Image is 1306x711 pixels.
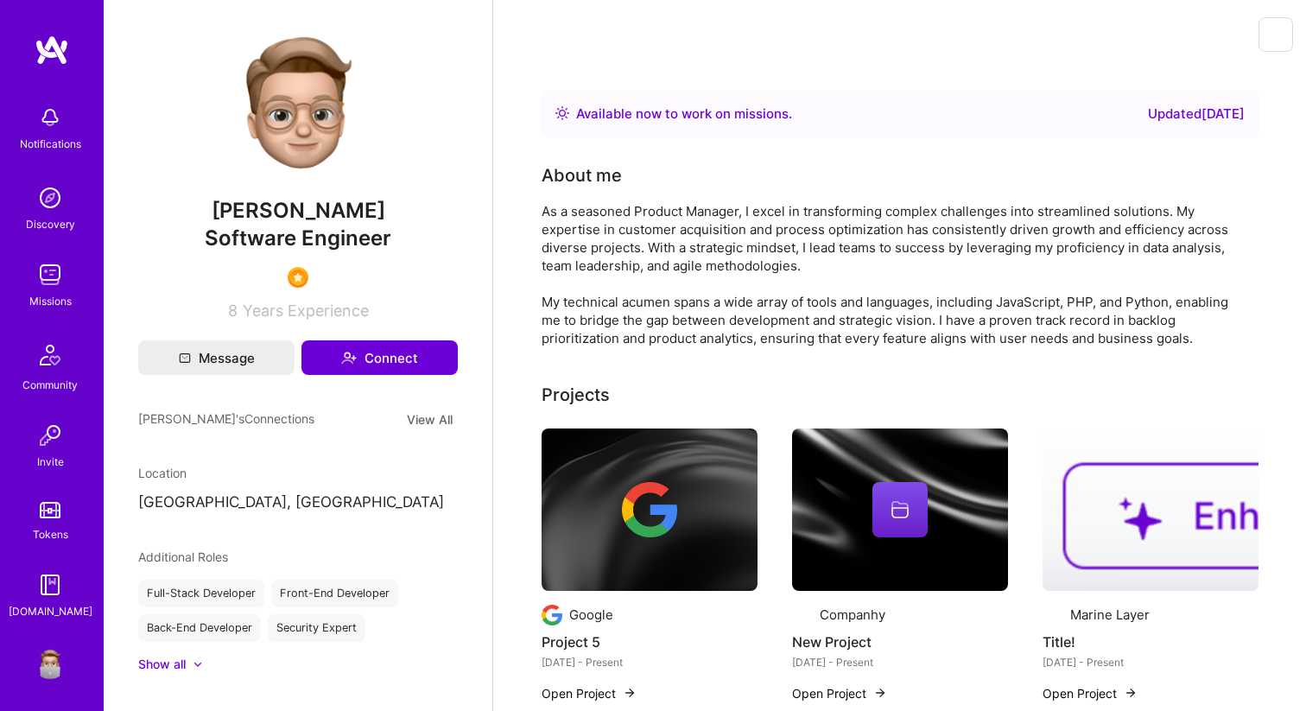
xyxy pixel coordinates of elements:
[792,605,813,625] img: Company logo
[623,686,637,700] img: arrow-right
[1043,605,1063,625] img: Company logo
[288,267,308,288] img: SelectionTeam
[569,606,613,624] div: Google
[9,602,92,620] div: [DOMAIN_NAME]
[542,162,622,188] div: About me
[138,580,264,607] div: Full-Stack Developer
[33,181,67,215] img: discovery
[1043,429,1258,591] img: Title!
[792,684,887,702] button: Open Project
[792,429,1008,591] img: cover
[792,631,1008,653] h4: New Project
[33,644,67,679] img: User Avatar
[138,340,295,375] button: Message
[22,376,78,394] div: Community
[138,656,186,673] div: Show all
[542,429,758,591] img: cover
[542,684,637,702] button: Open Project
[228,302,238,320] span: 8
[1043,653,1258,671] div: [DATE] - Present
[138,198,458,224] span: [PERSON_NAME]
[268,614,365,642] div: Security Expert
[229,35,367,173] img: User Avatar
[37,453,64,471] div: Invite
[20,135,81,153] div: Notifications
[542,202,1233,347] div: As a seasoned Product Manager, I excel in transforming complex challenges into streamlined soluti...
[243,302,369,320] span: Years Experience
[40,502,60,518] img: tokens
[542,382,610,408] div: Projects
[138,464,458,482] div: Location
[33,257,67,292] img: teamwork
[1070,606,1150,624] div: Marine Layer
[26,215,75,233] div: Discovery
[1043,631,1258,653] h4: Title!
[138,614,261,642] div: Back-End Developer
[622,482,677,537] img: Company logo
[35,35,69,66] img: logo
[341,350,357,365] i: icon Connect
[555,106,569,120] img: Availability
[33,568,67,602] img: guide book
[873,686,887,700] img: arrow-right
[301,340,458,375] button: Connect
[792,653,1008,671] div: [DATE] - Present
[1148,104,1245,124] div: Updated [DATE]
[1124,686,1138,700] img: arrow-right
[576,104,792,124] div: Available now to work on missions .
[138,409,314,429] span: [PERSON_NAME]'s Connections
[820,606,885,624] div: Companhy
[138,549,228,564] span: Additional Roles
[179,352,191,364] i: icon Mail
[271,580,398,607] div: Front-End Developer
[29,292,72,310] div: Missions
[29,644,72,679] a: User Avatar
[402,409,458,429] button: View All
[542,605,562,625] img: Company logo
[1043,684,1138,702] button: Open Project
[138,492,458,513] p: [GEOGRAPHIC_DATA], [GEOGRAPHIC_DATA]
[29,334,71,376] img: Community
[33,525,68,543] div: Tokens
[33,418,67,453] img: Invite
[205,225,391,251] span: Software Engineer
[542,653,758,671] div: [DATE] - Present
[33,100,67,135] img: bell
[542,631,758,653] h4: Project 5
